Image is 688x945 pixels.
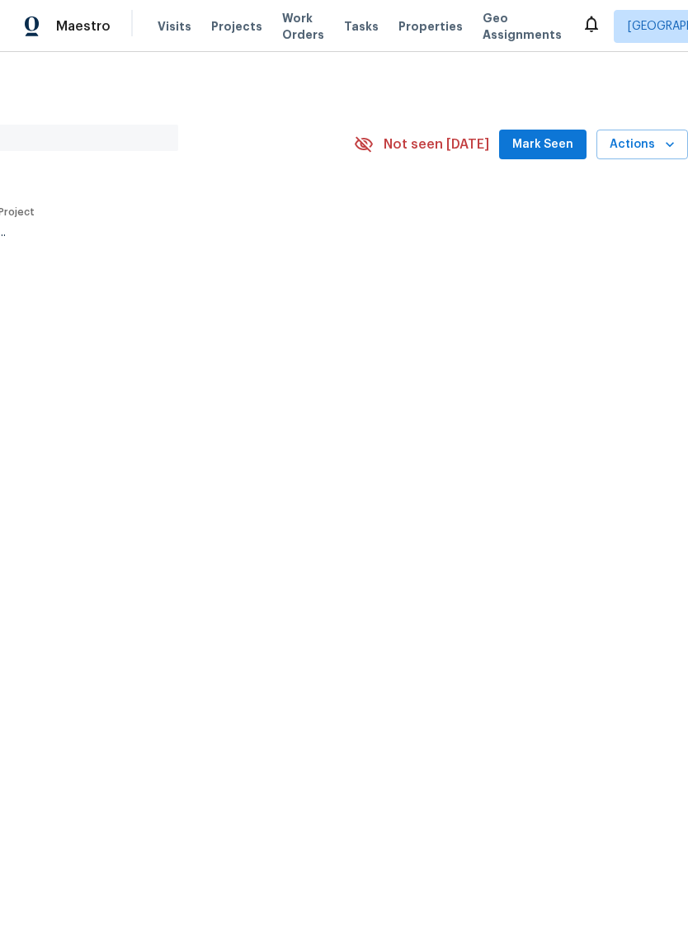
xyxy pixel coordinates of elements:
span: Not seen [DATE] [384,136,489,153]
span: Tasks [344,21,379,32]
span: Actions [610,135,675,155]
span: Maestro [56,18,111,35]
span: Projects [211,18,262,35]
span: Geo Assignments [483,10,562,43]
span: Work Orders [282,10,324,43]
button: Actions [596,130,688,160]
span: Visits [158,18,191,35]
span: Mark Seen [512,135,573,155]
button: Mark Seen [499,130,587,160]
span: Properties [398,18,463,35]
